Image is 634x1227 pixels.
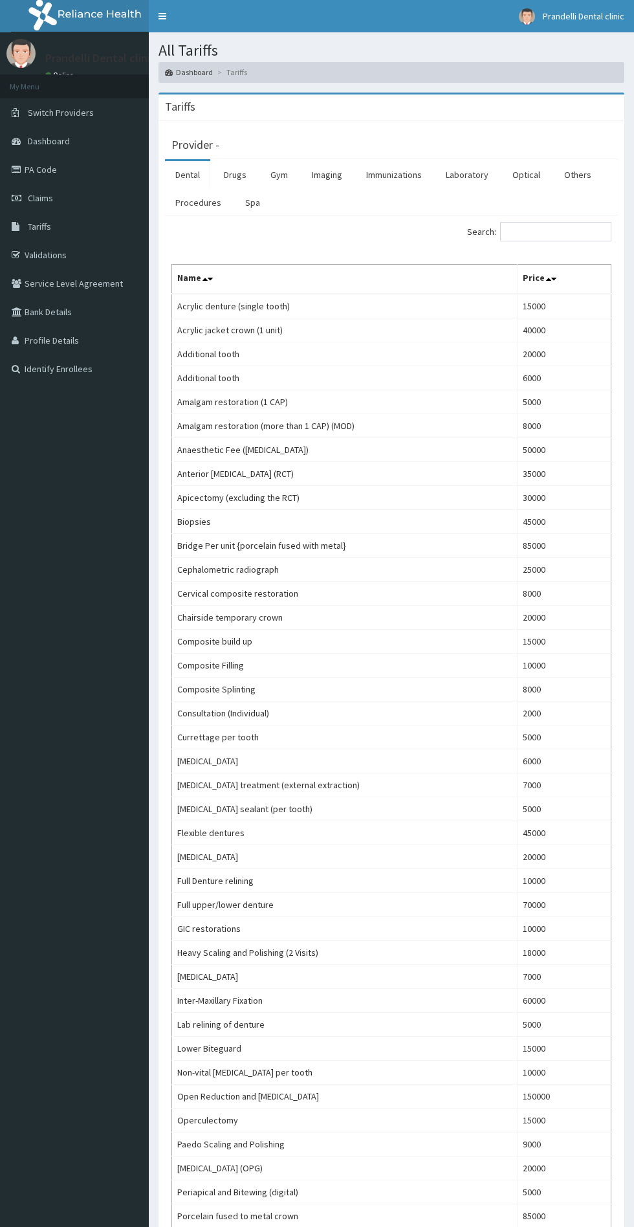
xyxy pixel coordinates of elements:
[172,1012,518,1036] td: Lab relining of denture
[171,139,219,151] h3: Provider -
[28,135,70,147] span: Dashboard
[518,940,611,964] td: 18000
[172,773,518,797] td: [MEDICAL_DATA] treatment (external extraction)
[172,845,518,868] td: [MEDICAL_DATA]
[172,916,518,940] td: GIC restorations
[172,485,518,509] td: Apicectomy (excluding the RCT)
[435,161,499,188] a: Laboratory
[518,916,611,940] td: 10000
[172,366,518,390] td: Additional tooth
[235,189,270,216] a: Spa
[214,67,247,78] li: Tariffs
[518,749,611,773] td: 6000
[518,605,611,629] td: 20000
[172,1180,518,1204] td: Periapical and Bitewing (digital)
[172,264,518,294] th: Name
[518,414,611,437] td: 8000
[172,437,518,461] td: Anaesthetic Fee ([MEDICAL_DATA])
[172,414,518,437] td: Amalgam restoration (more than 1 CAP) (MOD)
[518,264,611,294] th: Price
[518,1036,611,1060] td: 15000
[172,821,518,845] td: Flexible dentures
[172,677,518,701] td: Composite Splinting
[172,509,518,533] td: Biopsies
[518,868,611,892] td: 10000
[467,222,611,241] label: Search:
[518,581,611,605] td: 8000
[518,485,611,509] td: 30000
[518,342,611,366] td: 20000
[6,39,36,68] img: User Image
[172,868,518,892] td: Full Denture relining
[518,1012,611,1036] td: 5000
[518,294,611,318] td: 15000
[172,892,518,916] td: Full upper/lower denture
[518,677,611,701] td: 8000
[172,533,518,557] td: Bridge Per unit {porcelain fused with metal}
[518,366,611,390] td: 6000
[518,1180,611,1204] td: 5000
[518,797,611,821] td: 5000
[165,161,210,188] a: Dental
[172,1084,518,1108] td: Open Reduction and [MEDICAL_DATA]
[172,1036,518,1060] td: Lower Biteguard
[500,222,611,241] input: Search:
[172,557,518,581] td: Cephalometric radiograph
[543,10,624,22] span: Prandelli Dental clinic
[518,1156,611,1180] td: 20000
[502,161,551,188] a: Optical
[518,1132,611,1156] td: 9000
[172,988,518,1012] td: Inter-Maxillary Fixation
[158,42,624,59] h1: All Tariffs
[165,189,232,216] a: Procedures
[301,161,353,188] a: Imaging
[172,1108,518,1132] td: Operculectomy
[518,1084,611,1108] td: 150000
[28,192,53,204] span: Claims
[172,1156,518,1180] td: [MEDICAL_DATA] (OPG)
[45,71,76,80] a: Online
[518,1108,611,1132] td: 15000
[172,342,518,366] td: Additional tooth
[172,390,518,414] td: Amalgam restoration (1 CAP)
[172,581,518,605] td: Cervical composite restoration
[172,964,518,988] td: [MEDICAL_DATA]
[260,161,298,188] a: Gym
[518,1060,611,1084] td: 10000
[518,725,611,749] td: 5000
[165,67,213,78] a: Dashboard
[356,161,432,188] a: Immunizations
[172,461,518,485] td: Anterior [MEDICAL_DATA] (RCT)
[518,653,611,677] td: 10000
[172,1060,518,1084] td: Non-vital [MEDICAL_DATA] per tooth
[518,892,611,916] td: 70000
[28,107,94,118] span: Switch Providers
[518,629,611,653] td: 15000
[172,318,518,342] td: Acrylic jacket crown (1 unit)
[172,629,518,653] td: Composite build up
[518,437,611,461] td: 50000
[172,749,518,773] td: [MEDICAL_DATA]
[172,294,518,318] td: Acrylic denture (single tooth)
[213,161,257,188] a: Drugs
[518,557,611,581] td: 25000
[518,845,611,868] td: 20000
[172,797,518,821] td: [MEDICAL_DATA] sealant (per tooth)
[518,533,611,557] td: 85000
[519,8,535,25] img: User Image
[172,1132,518,1156] td: Paedo Scaling and Polishing
[172,653,518,677] td: Composite Filling
[172,725,518,749] td: Currettage per tooth
[518,509,611,533] td: 45000
[518,318,611,342] td: 40000
[45,52,156,64] p: Prandelli Dental clinic
[518,461,611,485] td: 35000
[518,773,611,797] td: 7000
[518,821,611,845] td: 45000
[518,701,611,725] td: 2000
[554,161,602,188] a: Others
[172,605,518,629] td: Chairside temporary crown
[518,390,611,414] td: 5000
[518,964,611,988] td: 7000
[28,221,51,232] span: Tariffs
